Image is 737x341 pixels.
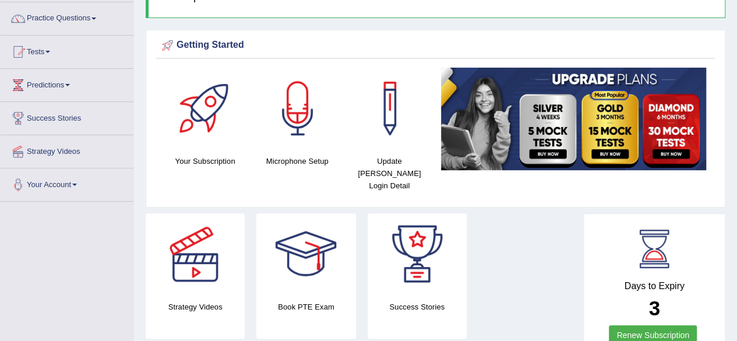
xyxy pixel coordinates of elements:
h4: Success Stories [368,301,467,313]
h4: Your Subscription [165,155,245,167]
a: Strategy Videos [1,135,133,164]
h4: Update [PERSON_NAME] Login Detail [349,155,429,192]
h4: Microphone Setup [257,155,337,167]
a: Predictions [1,69,133,98]
h4: Days to Expiry [597,281,712,291]
a: Your Account [1,168,133,198]
div: Getting Started [159,37,712,54]
a: Success Stories [1,102,133,131]
img: small5.jpg [441,68,706,170]
b: 3 [648,297,660,319]
a: Tests [1,36,133,65]
h4: Strategy Videos [146,301,245,313]
h4: Book PTE Exam [256,301,355,313]
a: Practice Questions [1,2,133,31]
